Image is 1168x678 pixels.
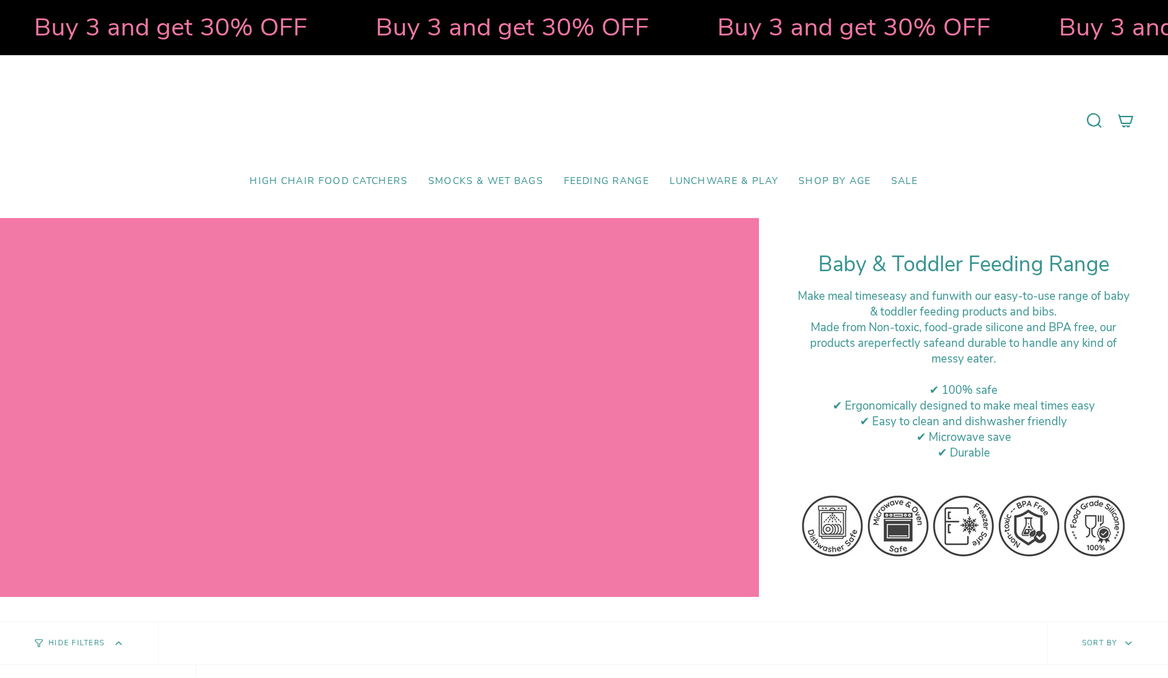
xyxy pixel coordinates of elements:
[891,176,918,187] span: SALE
[793,252,1134,277] h1: Baby & Toddler Feeding Range
[418,166,554,198] a: Smocks & Wet Bags
[793,320,1134,367] div: M
[239,166,418,198] a: High Chair Food Catchers
[48,640,104,647] span: Hide Filters
[554,166,659,198] a: Feeding Range
[793,445,1134,461] div: ✔ Durable
[788,166,881,198] a: Shop by Age
[793,414,1134,429] div: ✔ Easy to clean and dishwasher friendly
[793,382,1134,398] div: ✔ 100% safe
[659,166,788,198] a: Lunchware & Play
[916,429,1011,445] span: ✔ Microwave save
[810,320,1117,367] span: ade from Non-toxic, food-grade silicone and BPA free, our products are and durable to handle any ...
[705,10,978,44] strong: Buy 3 and get 30% OFF
[564,176,649,187] span: Feeding Range
[250,176,408,187] span: High Chair Food Catchers
[793,288,1134,320] div: Make meal times with our easy-to-use range of baby & toddler feeding products and bibs.
[1047,622,1168,664] button: Sort by
[428,176,543,187] span: Smocks & Wet Bags
[22,10,295,44] strong: Buy 3 and get 30% OFF
[363,10,637,44] strong: Buy 3 and get 30% OFF
[670,176,778,187] span: Lunchware & Play
[793,398,1134,414] div: ✔ Ergonomically designed to make meal times easy
[874,335,945,351] strong: perfectly safe
[1082,638,1118,648] span: Sort by
[881,166,929,198] a: SALE
[466,76,702,166] a: Mumma’s Little Helpers
[798,176,871,187] span: Shop by Age
[883,288,949,304] strong: easy and fun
